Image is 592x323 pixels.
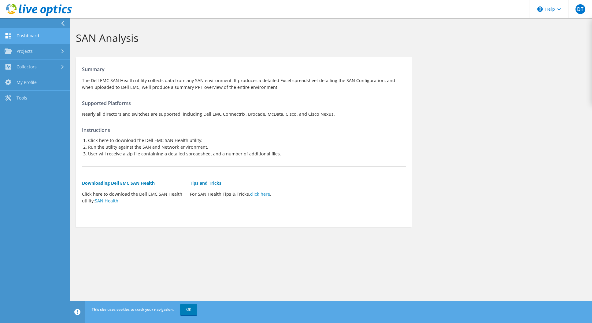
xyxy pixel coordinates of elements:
span: DT [575,4,585,14]
h5: Downloading Dell EMC SAN Health [82,180,184,187]
li: User will receive a zip file containing a detailed spreadsheet and a number of additional files. [88,151,406,157]
a: OK [180,304,197,315]
p: For SAN Health Tips & Tricks, . [190,191,292,198]
h4: Instructions [82,127,406,133]
h4: Supported Platforms [82,100,406,107]
h4: Summary [82,66,406,73]
li: Run the utility against the SAN and Network environment. [88,144,406,151]
a: click here [250,191,270,197]
li: Click here to download the Dell EMC SAN Health utility: [88,137,406,144]
p: Click here to download the Dell EMC SAN Health utility: [82,191,184,204]
h5: Tips and Tricks [190,180,292,187]
a: SAN Health [95,198,118,204]
p: Nearly all directors and switches are supported, including Dell EMC Connectrix, Brocade, McData, ... [82,111,406,118]
span: This site uses cookies to track your navigation. [92,307,174,312]
h1: SAN Analysis [76,31,583,44]
svg: \n [537,6,543,12]
p: The Dell EMC SAN Health utility collects data from any SAN environment. It produces a detailed Ex... [82,77,406,91]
